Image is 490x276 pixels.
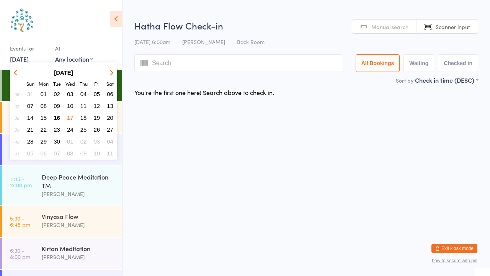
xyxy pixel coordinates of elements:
div: Any location [55,55,93,63]
span: 07 [54,150,60,157]
span: 11 [107,150,113,157]
a: [DATE] [10,55,29,63]
span: 10 [67,103,73,109]
small: Monday [39,80,49,87]
span: 29 [41,138,47,145]
button: Waiting [403,54,434,72]
span: 08 [41,103,47,109]
span: 24 [67,126,73,133]
button: 28 [24,136,36,147]
button: 10 [91,148,103,158]
span: 05 [94,91,100,97]
div: Check in time (DESC) [415,76,478,84]
button: 31 [24,89,36,99]
button: 04 [78,89,90,99]
span: 02 [80,138,87,145]
span: [PERSON_NAME] [182,38,225,46]
img: Australian School of Meditation & Yoga [8,6,36,34]
button: 02 [51,89,63,99]
span: 16 [54,114,60,121]
button: 17 [64,113,76,123]
span: 28 [27,138,34,145]
button: 16 [51,113,63,123]
small: Wednesday [65,80,75,87]
button: 22 [38,124,50,135]
span: 06 [41,150,47,157]
button: 06 [104,89,116,99]
span: 13 [107,103,113,109]
span: 01 [67,138,73,145]
span: 27 [107,126,113,133]
span: 18 [80,114,87,121]
button: 30 [51,136,63,147]
span: 25 [80,126,87,133]
span: 09 [54,103,60,109]
button: 14 [24,113,36,123]
small: Tuesday [53,80,61,87]
button: 27 [104,124,116,135]
span: 17 [67,114,73,121]
div: Deep Peace Meditation TM [42,173,116,189]
span: 08 [67,150,73,157]
button: 09 [78,148,90,158]
button: 12 [91,101,103,111]
span: 10 [94,150,100,157]
button: 01 [38,89,50,99]
button: 23 [51,124,63,135]
button: 03 [91,136,103,147]
button: 03 [64,89,76,99]
em: 40 [15,139,19,145]
div: [PERSON_NAME] [42,189,116,198]
span: 03 [94,138,100,145]
time: 5:30 - 6:45 pm [10,215,30,227]
span: 14 [27,114,34,121]
span: 04 [107,138,113,145]
span: Manual search [371,23,408,31]
h2: Hatha Flow Check-in [134,19,478,32]
button: 05 [91,89,103,99]
span: 02 [54,91,60,97]
button: 19 [91,113,103,123]
span: 01 [41,91,47,97]
span: 11 [80,103,87,109]
span: 21 [27,126,34,133]
time: 6:30 - 8:00 pm [10,247,30,260]
a: 10:00 -11:00 amGentle Yin[PERSON_NAME] [2,134,122,165]
button: 20 [104,113,116,123]
span: Scanner input [436,23,470,31]
label: Sort by [396,77,413,84]
span: 15 [41,114,47,121]
button: 24 [64,124,76,135]
button: 09 [51,101,63,111]
span: [DATE] 6:00am [134,38,170,46]
div: Events for [10,42,47,55]
em: 41 [15,150,19,157]
a: 6:30 -8:00 pmKirtan Meditation[PERSON_NAME] [2,238,122,269]
button: 11 [78,101,90,111]
span: 07 [27,103,34,109]
button: All Bookings [356,54,400,72]
button: 25 [78,124,90,135]
button: Exit kiosk mode [431,244,477,253]
div: Vinyasa Flow [42,212,116,220]
em: 37 [15,103,19,109]
button: 07 [24,101,36,111]
button: 18 [78,113,90,123]
div: At [55,42,93,55]
span: 12 [94,103,100,109]
button: 13 [104,101,116,111]
span: 23 [54,126,60,133]
span: 31 [27,91,34,97]
button: 15 [38,113,50,123]
span: 06 [107,91,113,97]
button: 11 [104,148,116,158]
button: 04 [104,136,116,147]
span: 03 [67,91,73,97]
a: 6:00 -7:00 amHatha Flow[PERSON_NAME] [2,70,122,101]
button: 06 [38,148,50,158]
time: 11:15 - 12:00 pm [10,176,32,188]
span: 09 [80,150,87,157]
div: [PERSON_NAME] [42,220,116,229]
button: Checked in [438,54,478,72]
button: 02 [78,136,90,147]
